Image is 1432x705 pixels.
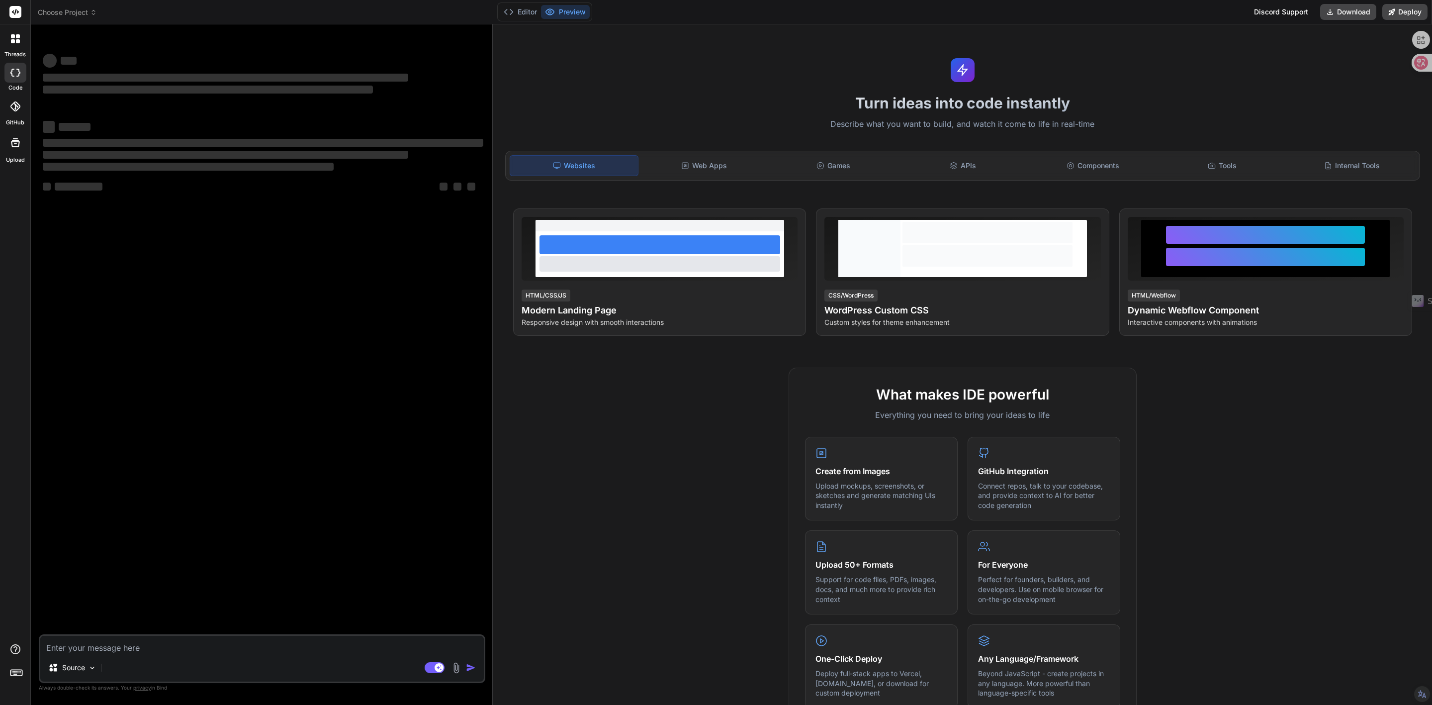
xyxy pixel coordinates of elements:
[815,575,947,604] p: Support for code files, PDFs, images, docs, and much more to provide rich context
[466,663,476,673] img: icon
[43,86,373,94] span: ‌
[522,303,798,317] h4: Modern Landing Page
[824,317,1100,327] p: Custom styles for theme enhancement
[453,183,461,191] span: ‌
[62,663,85,673] p: Source
[440,183,447,191] span: ‌
[805,409,1120,421] p: Everything you need to bring your ideas to life
[38,7,97,17] span: Choose Project
[133,685,151,691] span: privacy
[499,94,1426,112] h1: Turn ideas into code instantly
[1320,4,1376,20] button: Download
[43,121,55,133] span: ‌
[522,317,798,327] p: Responsive design with smooth interactions
[43,163,334,171] span: ‌
[824,303,1100,317] h4: WordPress Custom CSS
[8,84,22,92] label: code
[55,183,102,191] span: ‌
[978,559,1110,571] h4: For Everyone
[510,155,638,176] div: Websites
[88,664,96,672] img: Pick Models
[815,669,947,698] p: Deploy full-stack apps to Vercel, [DOMAIN_NAME], or download for custom deployment
[1128,317,1404,327] p: Interactive components with animations
[1128,303,1404,317] h4: Dynamic Webflow Component
[59,123,90,131] span: ‌
[6,118,24,127] label: GitHub
[4,50,26,59] label: threads
[43,151,408,159] span: ‌
[39,683,485,693] p: Always double-check its answers. Your in Bind
[6,156,25,164] label: Upload
[899,155,1027,176] div: APIs
[43,183,51,191] span: ‌
[500,5,541,19] button: Editor
[467,183,475,191] span: ‌
[824,290,878,302] div: CSS/WordPress
[61,57,77,65] span: ‌
[1248,4,1314,20] div: Discord Support
[978,465,1110,477] h4: GitHub Integration
[1382,4,1428,20] button: Deploy
[640,155,768,176] div: Web Apps
[815,465,947,477] h4: Create from Images
[541,5,590,19] button: Preview
[770,155,897,176] div: Games
[43,139,483,147] span: ‌
[978,575,1110,604] p: Perfect for founders, builders, and developers. Use on mobile browser for on-the-go development
[499,118,1426,131] p: Describe what you want to build, and watch it come to life in real-time
[815,481,947,510] p: Upload mockups, screenshots, or sketches and generate matching UIs instantly
[978,481,1110,510] p: Connect repos, talk to your codebase, and provide context to AI for better code generation
[1128,290,1180,302] div: HTML/Webflow
[815,559,947,571] h4: Upload 50+ Formats
[805,384,1120,405] h2: What makes IDE powerful
[43,54,57,68] span: ‌
[1159,155,1286,176] div: Tools
[522,290,570,302] div: HTML/CSS/JS
[1288,155,1416,176] div: Internal Tools
[450,662,462,674] img: attachment
[1029,155,1157,176] div: Components
[815,653,947,665] h4: One-Click Deploy
[43,74,408,82] span: ‌
[978,653,1110,665] h4: Any Language/Framework
[978,669,1110,698] p: Beyond JavaScript - create projects in any language. More powerful than language-specific tools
